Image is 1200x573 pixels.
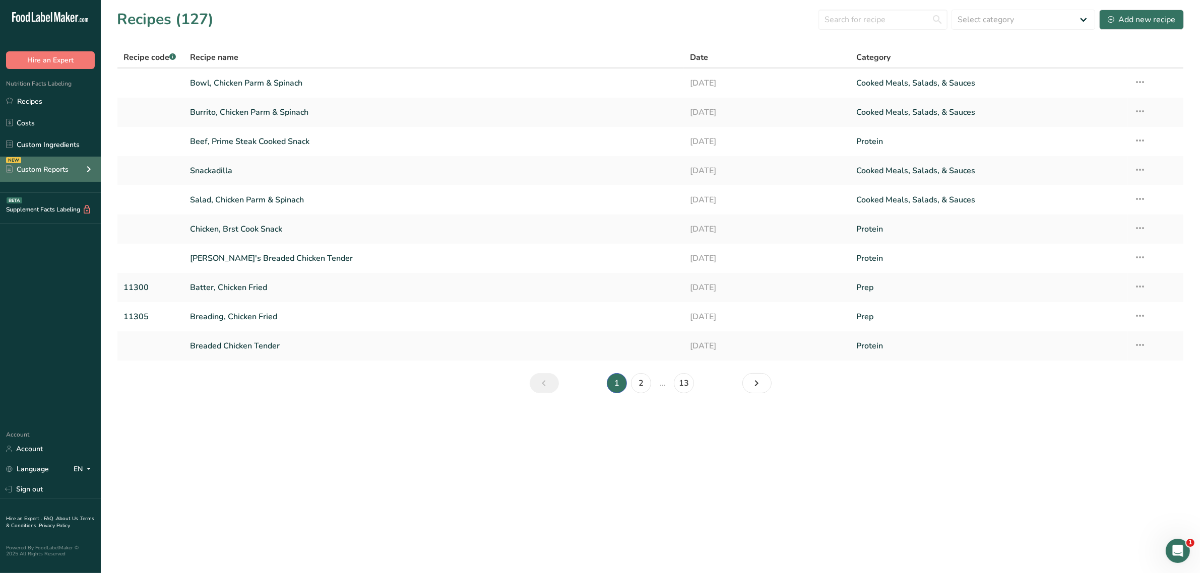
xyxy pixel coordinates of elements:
[6,157,21,163] div: NEW
[39,522,70,529] a: Privacy Policy
[742,373,772,393] a: Next page
[6,515,42,522] a: Hire an Expert .
[123,306,178,327] a: 11305
[6,545,95,557] div: Powered By FoodLabelMaker © 2025 All Rights Reserved
[690,189,844,210] a: [DATE]
[856,306,1122,327] a: Prep
[190,219,677,240] a: Chicken, Brst Cook Snack
[190,160,677,181] a: Snackadilla
[123,52,176,63] span: Recipe code
[74,463,95,475] div: EN
[6,515,94,529] a: Terms & Conditions .
[117,8,214,31] h1: Recipes (127)
[6,164,69,175] div: Custom Reports
[1108,14,1175,26] div: Add new recipe
[123,277,178,298] a: 11300
[190,277,677,298] a: Batter, Chicken Fried
[856,189,1122,210] a: Cooked Meals, Salads, & Sauces
[1186,539,1194,547] span: 1
[190,73,677,94] a: Bowl, Chicken Parm & Spinach
[856,131,1122,152] a: Protein
[1166,539,1190,563] iframe: Intercom live chat
[56,515,80,522] a: About Us .
[690,335,844,356] a: [DATE]
[190,51,238,63] span: Recipe name
[6,460,49,478] a: Language
[190,248,677,269] a: [PERSON_NAME]'s Breaded Chicken Tender
[190,306,677,327] a: Breading, Chicken Fried
[690,306,844,327] a: [DATE]
[690,160,844,181] a: [DATE]
[856,219,1122,240] a: Protein
[530,373,559,393] a: Previous page
[690,73,844,94] a: [DATE]
[690,248,844,269] a: [DATE]
[690,102,844,123] a: [DATE]
[856,248,1122,269] a: Protein
[190,189,677,210] a: Salad, Chicken Parm & Spinach
[856,160,1122,181] a: Cooked Meals, Salads, & Sauces
[856,51,891,63] span: Category
[7,197,22,203] div: BETA
[856,102,1122,123] a: Cooked Meals, Salads, & Sauces
[190,335,677,356] a: Breaded Chicken Tender
[44,515,56,522] a: FAQ .
[856,335,1122,356] a: Protein
[690,131,844,152] a: [DATE]
[631,373,651,393] a: Page 2.
[1099,10,1184,30] button: Add new recipe
[856,73,1122,94] a: Cooked Meals, Salads, & Sauces
[6,51,95,69] button: Hire an Expert
[190,131,677,152] a: Beef, Prime Steak Cooked Snack
[818,10,948,30] input: Search for recipe
[690,219,844,240] a: [DATE]
[190,102,677,123] a: Burrito, Chicken Parm & Spinach
[856,277,1122,298] a: Prep
[690,277,844,298] a: [DATE]
[674,373,694,393] a: Page 13.
[690,51,708,63] span: Date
